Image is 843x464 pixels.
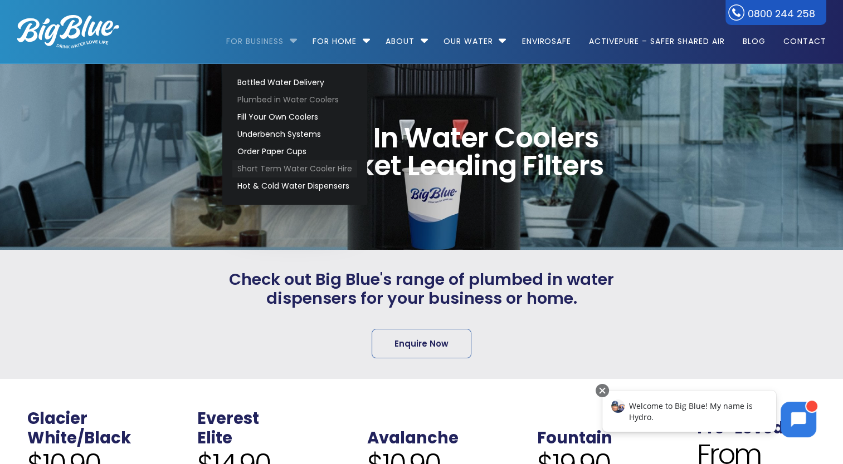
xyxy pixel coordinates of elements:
a: Glacier [27,407,87,430]
a: Underbench Systems [232,126,357,143]
a: Avalanche [367,427,459,449]
img: logo [17,15,119,48]
a: Order Paper Cups [232,143,357,160]
span: . [537,407,542,430]
span: Check out Big Blue's range of plumbed in water dispensers for your business or home. [225,270,619,309]
a: Bottled Water Delivery [232,74,357,91]
iframe: Chatbot [591,382,827,448]
a: Fountain [537,427,612,449]
a: White/Black [27,427,131,449]
span: . [367,407,372,430]
a: Enquire Now [372,329,471,358]
a: Short Term Water Cooler Hire [232,160,357,177]
a: Everest [197,407,259,430]
a: Fill Your Own Coolers [232,108,357,126]
a: Hot & Cold Water Dispensers [232,177,357,195]
a: Plumbed in Water Coolers [232,91,357,108]
a: Elite [197,427,232,449]
span: Plumbed In Water Coolers with Market Leading Filters [230,124,614,180]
